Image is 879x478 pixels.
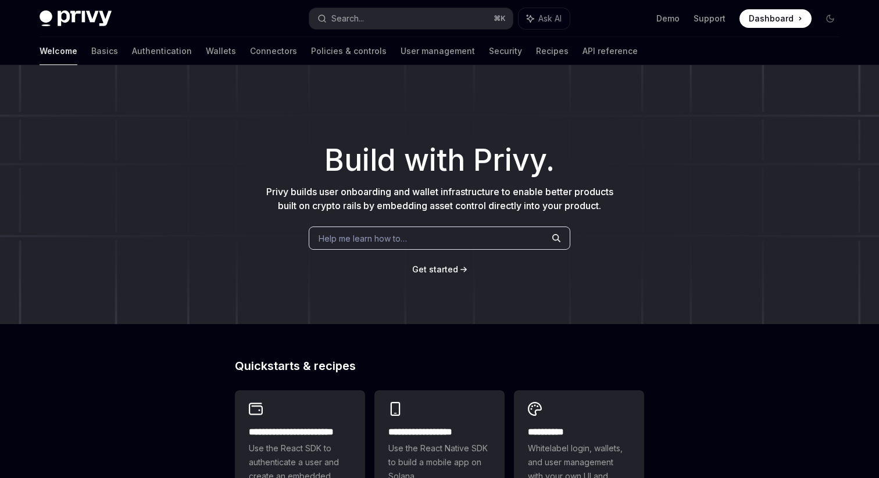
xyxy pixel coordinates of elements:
[331,12,364,26] div: Search...
[324,150,555,171] span: Build with Privy.
[519,8,570,29] button: Ask AI
[401,37,475,65] a: User management
[494,14,506,23] span: ⌘ K
[821,9,839,28] button: Toggle dark mode
[250,37,297,65] a: Connectors
[538,13,562,24] span: Ask AI
[536,37,569,65] a: Recipes
[412,264,458,274] span: Get started
[40,37,77,65] a: Welcome
[235,360,356,372] span: Quickstarts & recipes
[694,13,726,24] a: Support
[656,13,680,24] a: Demo
[749,13,794,24] span: Dashboard
[319,232,407,245] span: Help me learn how to…
[266,186,613,211] span: Privy builds user onboarding and wallet infrastructure to enable better products built on crypto ...
[206,37,236,65] a: Wallets
[489,37,522,65] a: Security
[583,37,638,65] a: API reference
[40,10,112,27] img: dark logo
[311,37,387,65] a: Policies & controls
[739,9,812,28] a: Dashboard
[132,37,192,65] a: Authentication
[309,8,513,29] button: Search...⌘K
[91,37,118,65] a: Basics
[412,264,458,275] a: Get started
